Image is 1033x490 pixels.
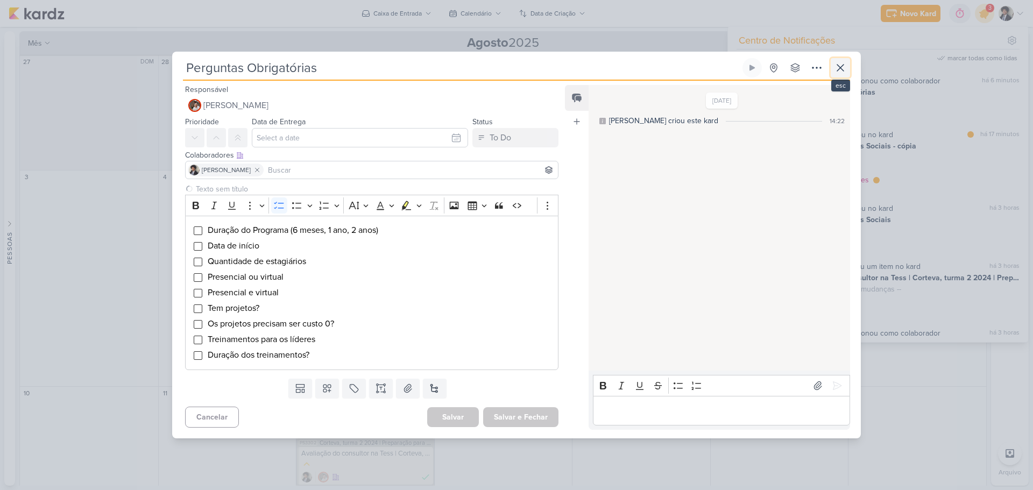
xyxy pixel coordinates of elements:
button: To Do [472,128,558,147]
span: Data de início [208,240,259,251]
div: Colaboradores [185,150,558,161]
div: 14:22 [830,116,845,126]
input: Kard Sem Título [183,58,740,77]
span: Duração dos treinamentos? [208,350,309,360]
span: [PERSON_NAME] [203,99,268,112]
img: Cezar Giusti [188,99,201,112]
button: Cancelar [185,407,239,428]
span: Os projetos precisam ser custo 0? [208,318,334,329]
label: Prioridade [185,117,219,126]
span: Tem projetos? [208,303,259,314]
span: Duração do Programa (6 meses, 1 ano, 2 anos) [208,225,378,236]
div: Editor editing area: main [593,396,850,425]
input: Select a date [252,128,468,147]
div: Ligar relógio [748,63,756,72]
span: Presencial ou virtual [208,272,284,282]
label: Data de Entrega [252,117,306,126]
span: Presencial e virtual [208,287,279,298]
div: [PERSON_NAME] criou este kard [609,115,718,126]
input: Buscar [266,164,556,176]
input: Texto sem título [194,183,558,195]
label: Status [472,117,493,126]
span: Treinamentos para os líderes [208,334,315,345]
div: To Do [490,131,511,144]
div: Editor toolbar [185,195,558,216]
div: esc [831,80,850,91]
div: Editor editing area: main [185,216,558,370]
label: Responsável [185,85,228,94]
img: Pedro Luahn Simões [189,165,200,175]
div: Editor toolbar [593,375,850,396]
button: [PERSON_NAME] [185,96,558,115]
span: Quantidade de estagiários [208,256,306,267]
span: [PERSON_NAME] [202,165,251,175]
